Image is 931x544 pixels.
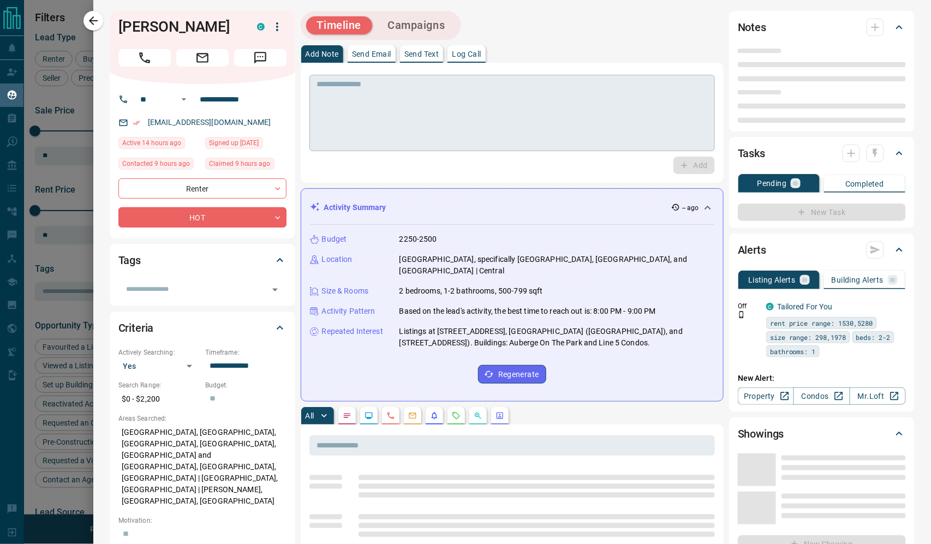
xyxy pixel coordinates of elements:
[399,326,714,349] p: Listings at [STREET_ADDRESS], [GEOGRAPHIC_DATA] ([GEOGRAPHIC_DATA]), and [STREET_ADDRESS]). Build...
[306,412,314,420] p: All
[322,285,369,297] p: Size & Rooms
[133,119,140,127] svg: Email Verified
[118,178,287,199] div: Renter
[343,411,351,420] svg: Notes
[748,276,796,284] p: Listing Alerts
[352,50,391,58] p: Send Email
[399,234,437,245] p: 2250-2500
[738,425,784,443] h2: Showings
[306,50,339,58] p: Add Note
[118,357,200,375] div: Yes
[122,158,190,169] span: Contacted 9 hours ago
[118,207,287,228] div: HOT
[176,49,229,67] span: Email
[770,318,873,328] span: rent price range: 1530,5280
[209,158,271,169] span: Claimed 9 hours ago
[118,423,287,510] p: [GEOGRAPHIC_DATA], [GEOGRAPHIC_DATA], [GEOGRAPHIC_DATA], [GEOGRAPHIC_DATA], [GEOGRAPHIC_DATA] and...
[738,311,745,319] svg: Push Notification Only
[738,301,760,311] p: Off
[770,332,846,343] span: size range: 298,1978
[322,306,375,317] p: Activity Pattern
[777,302,833,311] a: Tailored For You
[118,380,200,390] p: Search Range:
[856,332,891,343] span: beds: 2-2
[118,247,287,273] div: Tags
[738,237,906,263] div: Alerts
[738,387,794,405] a: Property
[205,137,287,152] div: Sun Feb 19 2023
[496,411,504,420] svg: Agent Actions
[404,50,439,58] p: Send Text
[738,421,906,447] div: Showings
[118,252,141,269] h2: Tags
[306,16,373,34] button: Timeline
[324,202,386,213] p: Activity Summary
[377,16,456,34] button: Campaigns
[408,411,417,420] svg: Emails
[310,198,714,218] div: Activity Summary-- ago
[793,387,850,405] a: Condos
[766,303,774,310] div: condos.ca
[845,180,884,188] p: Completed
[122,138,181,148] span: Active 14 hours ago
[257,23,265,31] div: condos.ca
[452,411,461,420] svg: Requests
[209,138,259,148] span: Signed up [DATE]
[832,276,884,284] p: Building Alerts
[177,93,190,106] button: Open
[757,180,787,187] p: Pending
[118,319,154,337] h2: Criteria
[474,411,482,420] svg: Opportunities
[738,140,906,166] div: Tasks
[148,118,271,127] a: [EMAIL_ADDRESS][DOMAIN_NAME]
[478,365,546,384] button: Regenerate
[365,411,373,420] svg: Lead Browsing Activity
[118,137,200,152] div: Tue Aug 12 2025
[850,387,906,405] a: Mr.Loft
[682,203,699,213] p: -- ago
[452,50,481,58] p: Log Call
[738,19,766,36] h2: Notes
[118,516,287,525] p: Motivation:
[205,380,287,390] p: Budget:
[430,411,439,420] svg: Listing Alerts
[118,348,200,357] p: Actively Searching:
[267,282,283,297] button: Open
[770,346,816,357] span: bathrooms: 1
[738,145,765,162] h2: Tasks
[205,348,287,357] p: Timeframe:
[399,285,543,297] p: 2 bedrooms, 1-2 bathrooms, 500-799 sqft
[234,49,287,67] span: Message
[118,414,287,423] p: Areas Searched:
[399,306,656,317] p: Based on the lead's activity, the best time to reach out is: 8:00 PM - 9:00 PM
[399,254,714,277] p: [GEOGRAPHIC_DATA], specifically [GEOGRAPHIC_DATA], [GEOGRAPHIC_DATA], and [GEOGRAPHIC_DATA] | Cen...
[205,158,287,173] div: Wed Aug 13 2025
[118,49,171,67] span: Call
[738,241,766,259] h2: Alerts
[118,18,241,35] h1: [PERSON_NAME]
[386,411,395,420] svg: Calls
[322,326,383,337] p: Repeated Interest
[118,315,287,341] div: Criteria
[738,373,906,384] p: New Alert:
[118,390,200,408] p: $0 - $2,200
[322,254,353,265] p: Location
[118,158,200,173] div: Wed Aug 13 2025
[322,234,347,245] p: Budget
[738,14,906,40] div: Notes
